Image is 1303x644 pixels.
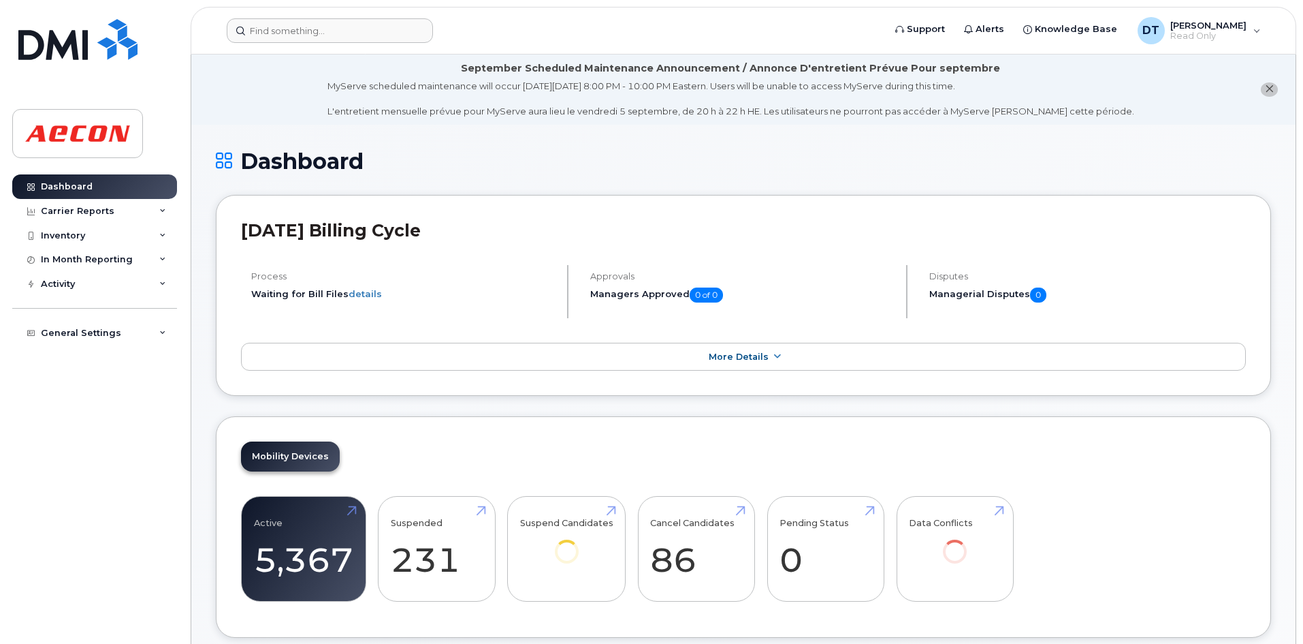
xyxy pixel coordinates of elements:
[929,288,1246,303] h5: Managerial Disputes
[1030,288,1046,303] span: 0
[779,504,871,594] a: Pending Status 0
[251,271,556,281] h4: Process
[909,504,1001,583] a: Data Conflicts
[929,271,1246,281] h4: Disputes
[1261,82,1278,97] button: close notification
[690,288,723,303] span: 0 of 0
[241,442,340,472] a: Mobility Devices
[590,288,895,303] h5: Managers Approved
[251,288,556,301] li: Waiting for Bill Files
[349,288,382,299] a: details
[590,271,895,281] h4: Approvals
[650,504,742,594] a: Cancel Candidates 86
[520,504,613,583] a: Suspend Candidates
[241,220,1246,241] h2: [DATE] Billing Cycle
[327,80,1134,118] div: MyServe scheduled maintenance will occur [DATE][DATE] 8:00 PM - 10:00 PM Eastern. Users will be u...
[254,504,353,594] a: Active 5,367
[391,504,483,594] a: Suspended 231
[709,352,769,362] span: More Details
[216,149,1271,173] h1: Dashboard
[461,61,1000,76] div: September Scheduled Maintenance Announcement / Annonce D'entretient Prévue Pour septembre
